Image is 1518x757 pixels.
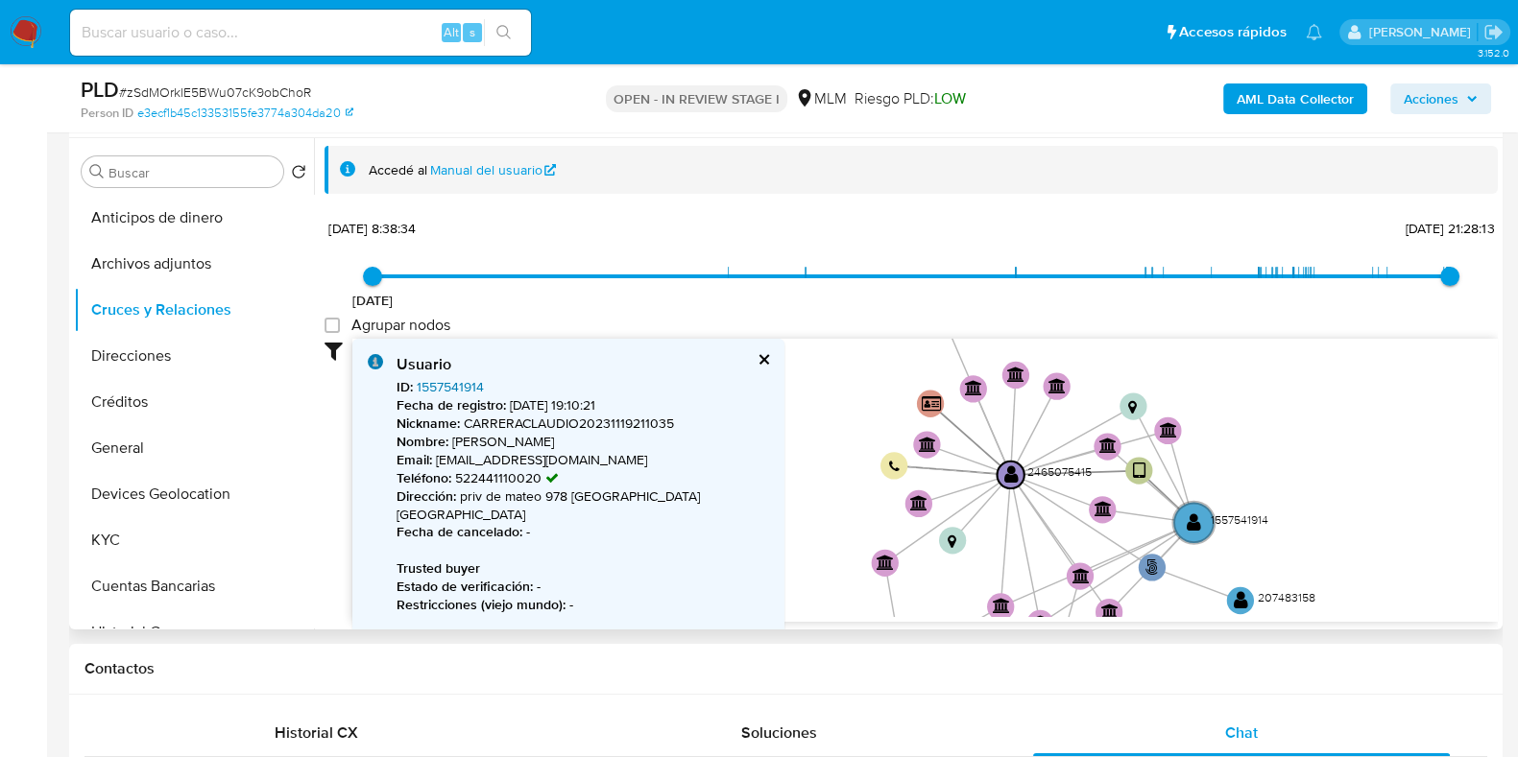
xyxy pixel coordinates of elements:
[1368,23,1477,41] p: carlos.soto@mercadolibre.com.mx
[484,19,523,46] button: search-icon
[1132,461,1145,481] text: 
[325,318,340,333] input: Agrupar nodos
[1145,559,1159,575] text: 
[328,219,416,238] span: [DATE] 8:38:34
[74,379,314,425] button: Créditos
[397,468,451,487] b: Teléfono :
[74,563,314,609] button: Cuentas Bancarias
[89,164,105,179] button: Buscar
[1306,24,1322,40] a: Notificaciones
[1404,83,1458,114] span: Acciones
[1101,603,1119,619] text: 
[397,596,769,614] p: -
[1032,615,1049,630] text: 
[1099,438,1117,453] text: 
[877,554,894,569] text: 
[470,23,475,41] span: s
[1405,219,1494,238] span: [DATE] 21:28:13
[1257,589,1314,605] text: 207483158
[910,494,928,509] text: 
[1390,83,1491,114] button: Acciones
[855,88,966,109] span: Riesgo PLD:
[417,377,484,396] a: 1557541914
[397,451,769,469] p: [EMAIL_ADDRESS][DOMAIN_NAME]
[1483,22,1504,42] a: Salir
[1211,511,1268,528] text: 1557541914
[397,354,769,375] div: Usuario
[291,164,306,185] button: Volver al orden por defecto
[84,659,1487,678] h1: Contactos
[108,164,276,181] input: Buscar
[757,353,769,366] button: cerrar
[430,161,557,179] a: Manual del usuario
[397,396,769,414] p: [DATE] 19:10:21
[351,316,450,335] span: Agrupar nodos
[397,395,506,414] b: Fecha de registro :
[1234,591,1248,610] text: 
[1477,45,1508,60] span: 3.152.0
[74,609,314,655] button: Historial Casos
[352,291,394,310] span: [DATE]
[397,450,432,469] b: Email :
[397,578,769,596] p: -
[397,595,566,614] b: Restricciones (viejo mundo) :
[397,577,533,596] b: Estado de verificación :
[397,414,769,433] p: CARRERACLAUDIO20231119211035
[74,425,314,471] button: General
[74,195,314,241] button: Anticipos de dinero
[397,414,460,433] b: Nickname :
[921,394,941,413] text: 
[397,558,480,578] b: Trusted buyer
[397,469,769,487] p: 522441110020
[1003,465,1018,485] text: 
[741,722,817,744] span: Soluciones
[993,598,1010,613] text: 
[397,432,448,451] b: Nombre :
[74,517,314,563] button: KYC
[81,74,119,105] b: PLD
[1095,501,1112,516] text: 
[919,436,936,451] text: 
[397,523,769,541] p: -
[1223,83,1367,114] button: AML Data Collector
[74,287,314,333] button: Cruces y Relaciones
[74,333,314,379] button: Direcciones
[70,20,531,45] input: Buscar usuario o caso...
[606,85,787,112] p: OPEN - IN REVIEW STAGE I
[1179,22,1287,42] span: Accesos rápidos
[74,241,314,287] button: Archivos adjuntos
[81,105,133,122] b: Person ID
[275,722,358,744] span: Historial CX
[397,433,769,451] p: [PERSON_NAME]
[795,88,847,109] div: MLM
[934,87,966,109] span: LOW
[1187,512,1201,532] text: 
[965,380,982,395] text: 
[74,471,314,517] button: Devices Geolocation
[397,486,456,506] b: Dirección :
[1160,422,1177,438] text: 
[397,377,413,396] b: ID :
[397,487,769,524] p: priv de mateo 978 [GEOGRAPHIC_DATA] [GEOGRAPHIC_DATA]
[888,460,899,473] text: 
[369,161,427,179] span: Accedé al
[948,532,956,548] text: 
[444,23,459,41] span: Alt
[137,105,353,122] a: e3ecf1b45c13353155fe3774a304da20
[1225,722,1258,744] span: Chat
[1027,463,1092,480] text: 2465075415
[1237,83,1354,114] b: AML Data Collector
[1007,366,1024,381] text: 
[397,522,522,541] b: Fecha de cancelado :
[1072,567,1089,582] text: 
[1048,377,1066,392] text: 
[1128,398,1137,414] text: 
[119,83,311,102] span: # zSdMOrklE5BWu07cK9obChoR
